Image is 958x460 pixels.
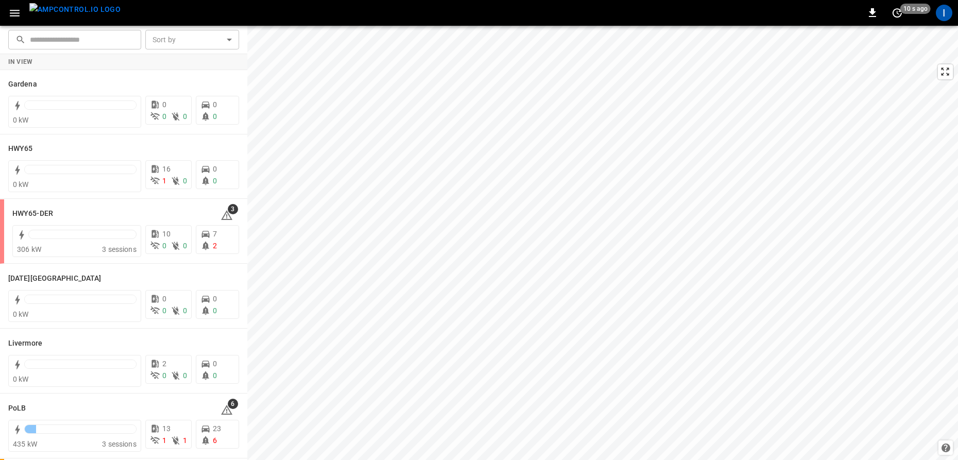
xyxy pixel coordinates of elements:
[213,424,221,433] span: 23
[213,177,217,185] span: 0
[213,371,217,380] span: 0
[183,112,187,121] span: 0
[13,180,29,189] span: 0 kW
[213,360,217,368] span: 0
[162,242,166,250] span: 0
[228,399,238,409] span: 6
[213,165,217,173] span: 0
[8,338,42,349] h6: Livermore
[162,177,166,185] span: 1
[162,100,166,109] span: 0
[213,242,217,250] span: 2
[183,371,187,380] span: 0
[183,242,187,250] span: 0
[13,440,37,448] span: 435 kW
[213,112,217,121] span: 0
[213,230,217,238] span: 7
[213,100,217,109] span: 0
[162,306,166,315] span: 0
[247,26,958,460] canvas: Map
[8,58,33,65] strong: In View
[13,116,29,124] span: 0 kW
[213,436,217,445] span: 6
[162,360,166,368] span: 2
[183,436,187,445] span: 1
[936,5,952,21] div: profile-icon
[889,5,905,21] button: set refresh interval
[183,306,187,315] span: 0
[8,79,37,90] h6: Gardena
[13,310,29,318] span: 0 kW
[162,230,171,238] span: 10
[213,295,217,303] span: 0
[228,204,238,214] span: 3
[183,177,187,185] span: 0
[162,112,166,121] span: 0
[102,440,137,448] span: 3 sessions
[29,3,121,16] img: ampcontrol.io logo
[102,245,137,253] span: 3 sessions
[13,375,29,383] span: 0 kW
[12,208,53,219] h6: HWY65-DER
[162,295,166,303] span: 0
[17,245,41,253] span: 306 kW
[900,4,931,14] span: 10 s ago
[162,165,171,173] span: 16
[8,143,33,155] h6: HWY65
[8,273,101,284] h6: Karma Center
[162,436,166,445] span: 1
[162,424,171,433] span: 13
[162,371,166,380] span: 0
[213,306,217,315] span: 0
[8,403,26,414] h6: PoLB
